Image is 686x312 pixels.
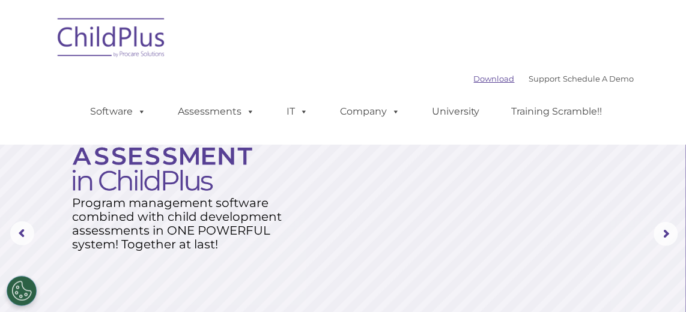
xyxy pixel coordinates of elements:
button: Cookies Settings [7,276,37,306]
iframe: Chat Widget [490,182,686,312]
a: University [420,100,492,124]
font: | [474,74,634,83]
img: DRDP Assessment in ChildPlus [73,103,252,191]
a: Software [78,100,158,124]
a: IT [275,100,320,124]
a: Training Scramble!! [500,100,615,124]
rs-layer: Program management software combined with child development assessments in ONE POWERFUL system! T... [72,196,292,251]
img: ChildPlus by Procare Solutions [52,10,172,70]
a: Assessments [166,100,267,124]
a: Download [474,74,515,83]
a: Learn More [73,228,161,251]
a: Support [529,74,561,83]
a: Schedule A Demo [563,74,634,83]
a: Company [328,100,412,124]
